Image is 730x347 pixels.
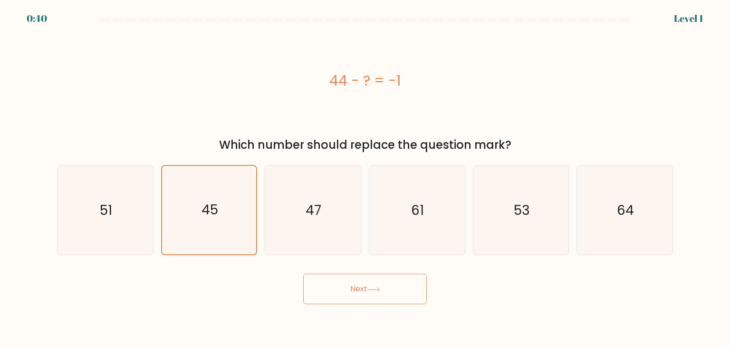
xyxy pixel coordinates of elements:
[617,201,634,220] text: 64
[63,136,667,154] div: Which number should replace the question mark?
[674,11,703,26] div: Level 1
[514,201,530,220] text: 53
[412,201,424,220] text: 61
[100,201,112,220] text: 51
[57,70,673,91] div: 44 - ? = -1
[306,201,322,220] text: 47
[202,201,218,220] text: 45
[27,11,47,26] div: 0:40
[303,274,427,304] button: Next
